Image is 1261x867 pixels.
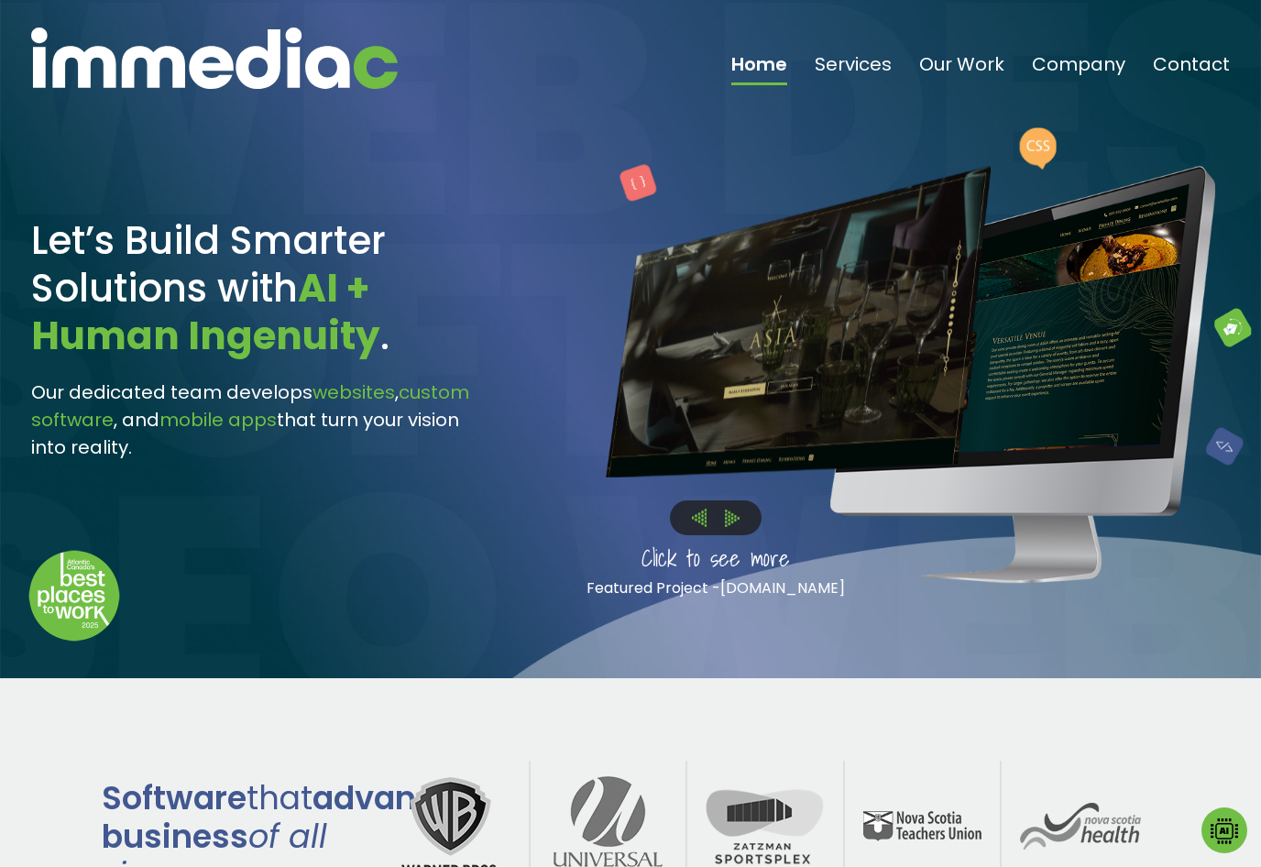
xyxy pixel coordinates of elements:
a: Company [1032,55,1125,85]
h3: Our dedicated team develops , , and that turn your vision into reality. [31,379,488,461]
a: Home [731,55,787,85]
img: Green%20Block.png [1214,309,1251,347]
p: Click to see more [526,540,906,576]
img: Right%20Arrow.png [725,510,740,527]
img: Asia Halifax [606,167,991,477]
img: immediac [31,27,398,89]
a: [DOMAIN_NAME] [720,577,845,598]
img: Down [28,550,120,642]
span: mobile apps [159,407,277,433]
img: Asia Halifax [850,183,1190,458]
img: sportsplexLogo.png [687,785,843,866]
img: Blue%20Block.png [1206,427,1243,465]
img: nstuLogo.png [845,811,1001,841]
img: nsHealthLogo.png [1002,803,1159,849]
img: Pink%20Block.png [620,165,656,202]
a: Our Work [919,55,1004,85]
img: CSS%20Bubble.png [1020,127,1057,170]
img: Left%20Arrow.png [692,509,707,527]
a: Contact [1153,55,1230,85]
a: Services [815,55,892,85]
p: Featured Project - [526,576,906,600]
span: websites [313,379,395,405]
h1: Let’s Build Smarter Solutions with . [31,217,488,360]
span: AI + Human Ingenuity [31,261,380,363]
span: that [247,775,313,820]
